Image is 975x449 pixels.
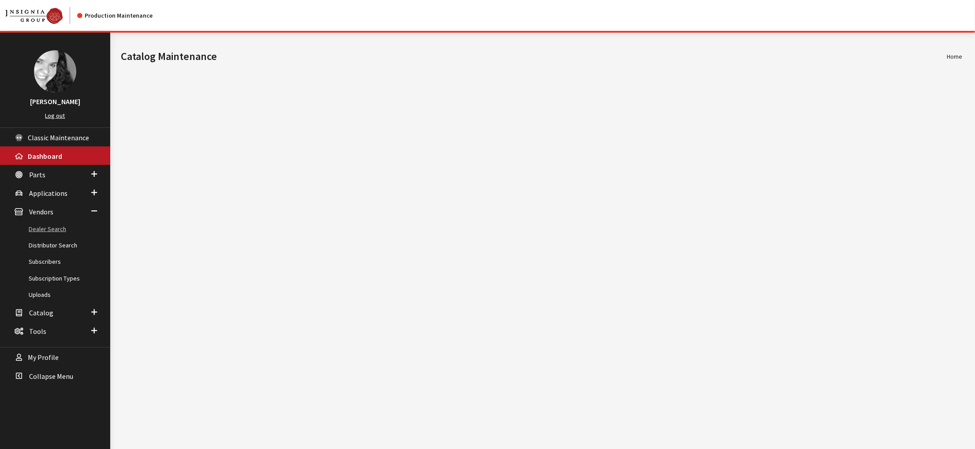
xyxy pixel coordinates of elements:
[34,50,76,93] img: Khrystal Dorton
[28,353,59,362] span: My Profile
[5,8,63,24] img: Catalog Maintenance
[29,327,46,336] span: Tools
[9,96,101,107] h3: [PERSON_NAME]
[5,7,77,24] a: Insignia Group logo
[947,52,963,61] li: Home
[77,11,153,20] div: Production Maintenance
[29,189,67,198] span: Applications
[121,49,947,64] h1: Catalog Maintenance
[28,133,89,142] span: Classic Maintenance
[28,152,62,161] span: Dashboard
[29,308,53,317] span: Catalog
[29,170,45,179] span: Parts
[29,372,73,381] span: Collapse Menu
[29,208,53,217] span: Vendors
[45,112,65,120] a: Log out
